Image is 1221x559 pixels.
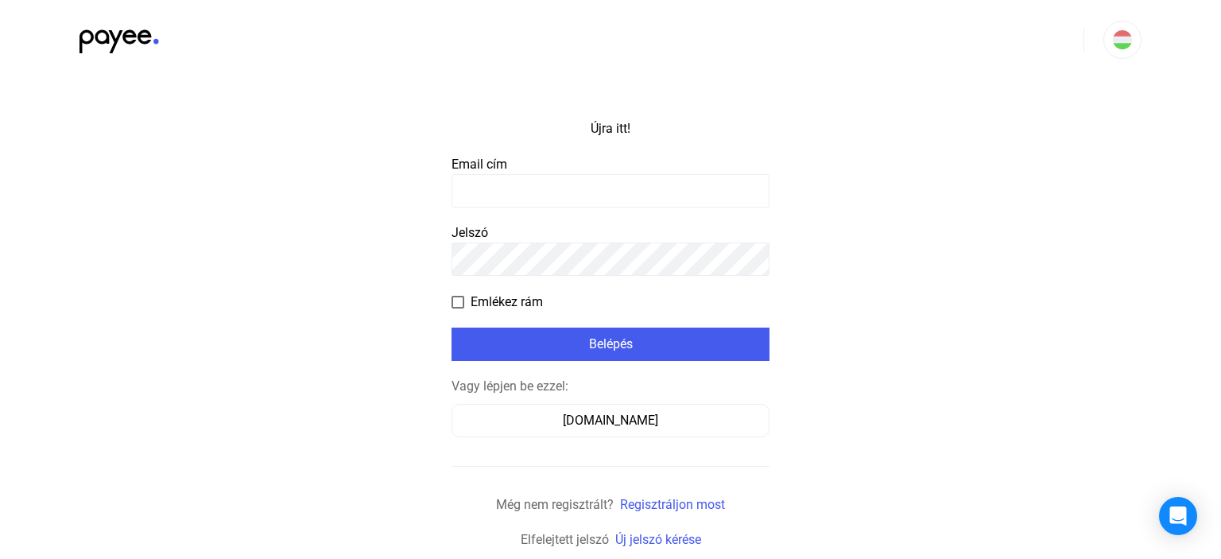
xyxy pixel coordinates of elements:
font: Belépés [589,336,633,351]
font: Emlékez rám [471,294,543,309]
a: Regisztráljon most [620,497,725,512]
font: [DOMAIN_NAME] [563,413,658,428]
font: Elfelejtett jelszó [521,532,609,547]
img: black-payee-blue-dot.svg [79,21,159,53]
font: Email cím [452,157,507,172]
font: Jelszó [452,225,488,240]
a: Új jelszó kérése [615,532,701,547]
font: Vagy lépjen be ezzel: [452,378,568,394]
button: HU [1103,21,1142,59]
button: [DOMAIN_NAME] [452,404,769,437]
div: Intercom Messenger megnyitása [1159,497,1197,535]
img: HU [1113,30,1132,49]
font: Újra itt! [591,121,630,136]
button: Belépés [452,328,769,361]
font: Még nem regisztrált? [496,497,614,512]
a: [DOMAIN_NAME] [452,413,769,428]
